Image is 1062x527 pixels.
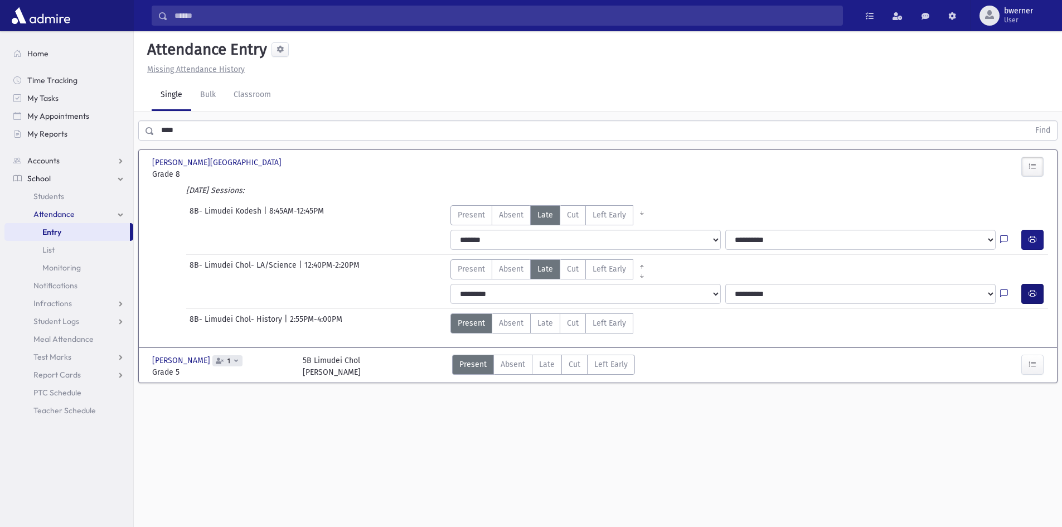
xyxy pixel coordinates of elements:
[569,359,580,370] span: Cut
[4,71,133,89] a: Time Tracking
[458,209,485,221] span: Present
[4,259,133,277] a: Monitoring
[33,316,79,326] span: Student Logs
[4,89,133,107] a: My Tasks
[143,40,267,59] h5: Attendance Entry
[4,312,133,330] a: Student Logs
[186,186,244,195] i: [DATE] Sessions:
[4,223,130,241] a: Entry
[4,294,133,312] a: Infractions
[567,317,579,329] span: Cut
[567,209,579,221] span: Cut
[191,80,225,111] a: Bulk
[299,259,304,279] span: |
[594,359,628,370] span: Left Early
[633,259,651,268] a: All Prior
[303,355,361,378] div: 5B Limudei Chol [PERSON_NAME]
[33,388,81,398] span: PTC Schedule
[4,187,133,205] a: Students
[593,263,626,275] span: Left Early
[33,298,72,308] span: Infractions
[304,259,360,279] span: 12:40PM-2:20PM
[152,168,292,180] span: Grade 8
[1029,121,1057,140] button: Find
[42,263,81,273] span: Monitoring
[1004,7,1033,16] span: bwerner
[537,317,553,329] span: Late
[190,259,299,279] span: 8B- Limudei Chol- LA/Science
[152,157,284,168] span: [PERSON_NAME][GEOGRAPHIC_DATA]
[27,93,59,103] span: My Tasks
[225,80,280,111] a: Classroom
[225,357,232,365] span: 1
[33,209,75,219] span: Attendance
[452,355,635,378] div: AttTypes
[152,80,191,111] a: Single
[501,359,525,370] span: Absent
[539,359,555,370] span: Late
[567,263,579,275] span: Cut
[33,370,81,380] span: Report Cards
[264,205,269,225] span: |
[4,330,133,348] a: Meal Attendance
[27,111,89,121] span: My Appointments
[33,281,77,291] span: Notifications
[27,173,51,183] span: School
[1004,16,1033,25] span: User
[633,268,651,277] a: All Later
[33,334,94,344] span: Meal Attendance
[458,317,485,329] span: Present
[4,402,133,419] a: Teacher Schedule
[459,359,487,370] span: Present
[9,4,73,27] img: AdmirePro
[537,209,553,221] span: Late
[4,107,133,125] a: My Appointments
[190,205,264,225] span: 8B- Limudei Kodesh
[4,384,133,402] a: PTC Schedule
[4,277,133,294] a: Notifications
[593,209,626,221] span: Left Early
[284,313,290,333] span: |
[4,45,133,62] a: Home
[450,259,651,279] div: AttTypes
[190,313,284,333] span: 8B- Limudei Chol- History
[27,156,60,166] span: Accounts
[4,152,133,170] a: Accounts
[4,348,133,366] a: Test Marks
[27,75,77,85] span: Time Tracking
[152,355,212,366] span: [PERSON_NAME]
[290,313,342,333] span: 2:55PM-4:00PM
[33,191,64,201] span: Students
[458,263,485,275] span: Present
[42,245,55,255] span: List
[33,405,96,415] span: Teacher Schedule
[499,263,523,275] span: Absent
[4,125,133,143] a: My Reports
[143,65,245,74] a: Missing Attendance History
[27,49,49,59] span: Home
[4,205,133,223] a: Attendance
[42,227,61,237] span: Entry
[450,313,633,333] div: AttTypes
[168,6,842,26] input: Search
[499,317,523,329] span: Absent
[593,317,626,329] span: Left Early
[152,366,292,378] span: Grade 5
[147,65,245,74] u: Missing Attendance History
[450,205,651,225] div: AttTypes
[269,205,324,225] span: 8:45AM-12:45PM
[4,170,133,187] a: School
[27,129,67,139] span: My Reports
[4,366,133,384] a: Report Cards
[4,241,133,259] a: List
[537,263,553,275] span: Late
[499,209,523,221] span: Absent
[33,352,71,362] span: Test Marks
